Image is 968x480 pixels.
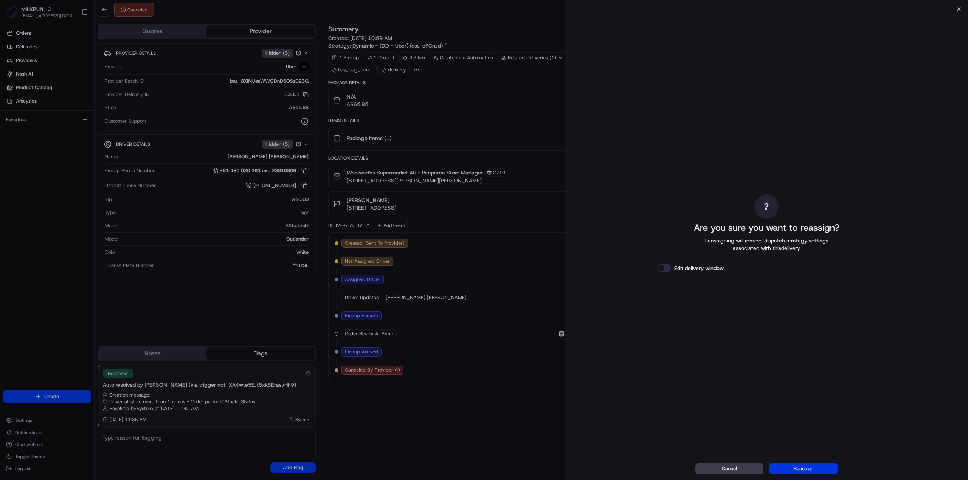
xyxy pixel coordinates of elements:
button: Cancel [695,463,763,474]
button: Reassign [769,463,838,474]
label: Edit delivery window [674,264,724,272]
span: Reassigning will remove dispatch strategy settings associated with this delivery [694,237,839,252]
div: ? [754,194,779,219]
h2: Are you sure you want to reassign? [694,222,839,234]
